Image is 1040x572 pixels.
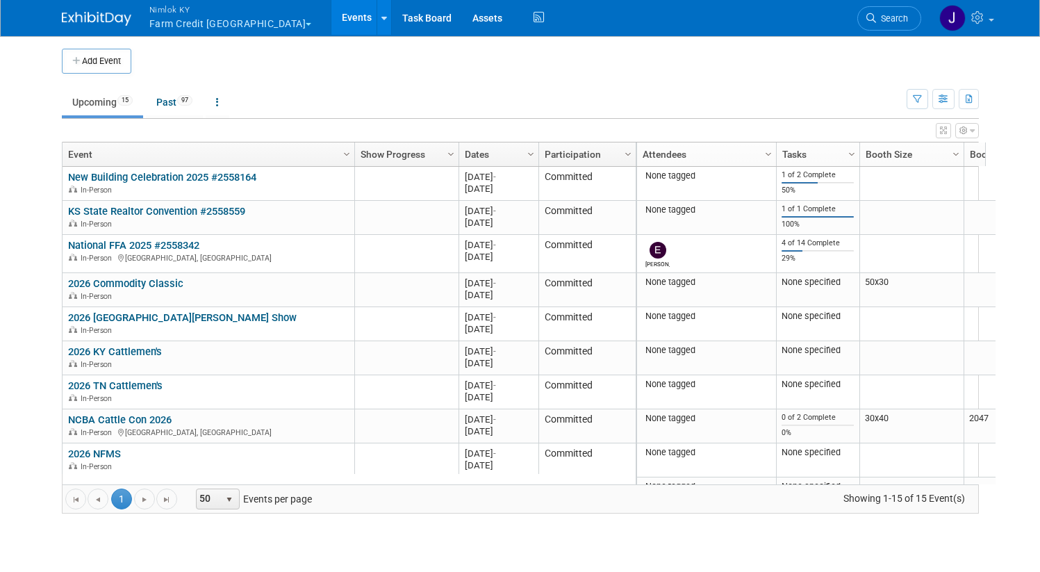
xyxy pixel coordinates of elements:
div: [DATE] [465,425,532,437]
td: Committed [538,409,636,443]
div: None specified [782,379,854,390]
td: Committed [538,273,636,307]
div: None tagged [642,481,770,492]
span: In-Person [81,462,116,471]
td: Committed [538,167,636,201]
a: Column Settings [523,142,538,163]
a: Attendees [643,142,767,166]
a: Column Settings [620,142,636,163]
div: None tagged [642,379,770,390]
div: [DATE] [465,217,532,229]
span: - [493,346,496,357]
div: None tagged [642,311,770,322]
div: [DATE] [465,379,532,391]
img: Jamie Dunn [939,5,966,31]
a: New Building Celebration 2025 #2558164 [68,171,256,183]
img: In-Person Event [69,360,77,367]
a: KS State Realtor Convention #2558559 [68,205,245,218]
img: In-Person Event [69,462,77,469]
td: Committed [538,307,636,341]
a: Go to the previous page [88,489,108,509]
div: None tagged [642,447,770,458]
a: Event [68,142,345,166]
a: NCBA Cattle Con 2026 [68,414,172,426]
a: 2026 KY Cattlemen's [68,345,162,358]
div: [DATE] [465,323,532,335]
div: Elizabeth Woods [645,259,670,268]
div: None tagged [642,413,770,424]
div: [DATE] [465,289,532,301]
span: 50 [197,489,220,509]
img: In-Person Event [69,186,77,193]
span: Column Settings [846,149,857,160]
a: Booth Size [866,142,955,166]
a: Dates [465,142,529,166]
td: Committed [538,443,636,477]
span: - [493,240,496,250]
div: None specified [782,311,854,322]
td: 30x40 [859,409,964,443]
span: Column Settings [950,149,961,160]
div: [DATE] [465,311,532,323]
div: None specified [782,481,854,492]
td: Committed [538,375,636,409]
span: 15 [117,95,133,106]
div: [DATE] [465,277,532,289]
span: In-Person [81,254,116,263]
td: Committed [538,201,636,235]
a: 2026 NFMS [68,448,121,460]
span: In-Person [81,186,116,195]
span: In-Person [81,428,116,437]
td: Committed [538,235,636,273]
span: Search [876,13,908,24]
div: [DATE] [465,251,532,263]
img: In-Person Event [69,220,77,227]
div: None tagged [642,345,770,356]
div: None specified [782,447,854,458]
div: [DATE] [465,357,532,369]
div: 1 of 1 Complete [782,204,854,214]
div: [GEOGRAPHIC_DATA], [GEOGRAPHIC_DATA] [68,252,348,263]
div: 100% [782,220,854,229]
span: 97 [177,95,192,106]
div: 50% [782,186,854,195]
span: 1 [111,489,132,509]
div: 1 of 2 Complete [782,170,854,180]
span: Go to the previous page [92,494,104,505]
div: None tagged [642,204,770,215]
div: None specified [782,345,854,356]
a: Participation [545,142,627,166]
img: Elizabeth Woods [650,242,666,259]
span: Go to the last page [161,494,172,505]
div: [DATE] [465,391,532,403]
a: Go to the next page [134,489,155,509]
span: Column Settings [622,149,634,160]
div: 4 of 14 Complete [782,238,854,248]
img: ExhibitDay [62,12,131,26]
span: - [493,448,496,459]
a: Search [857,6,921,31]
span: - [493,380,496,391]
td: Committed [538,341,636,375]
a: Column Settings [948,142,964,163]
span: Events per page [178,489,326,509]
span: - [493,206,496,216]
span: In-Person [81,326,116,335]
div: [DATE] [465,205,532,217]
div: [DATE] [465,448,532,459]
div: [DATE] [465,183,532,195]
span: Go to the first page [70,494,81,505]
img: In-Person Event [69,394,77,401]
a: Upcoming15 [62,89,143,115]
a: Column Settings [443,142,459,163]
div: [DATE] [465,171,532,183]
div: [DATE] [465,414,532,425]
img: In-Person Event [69,292,77,299]
span: - [493,414,496,425]
a: Past97 [146,89,203,115]
a: 2026 Commodity Classic [68,277,183,290]
span: select [224,494,235,505]
a: Column Settings [844,142,859,163]
img: In-Person Event [69,428,77,435]
div: [GEOGRAPHIC_DATA], [GEOGRAPHIC_DATA] [68,426,348,438]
